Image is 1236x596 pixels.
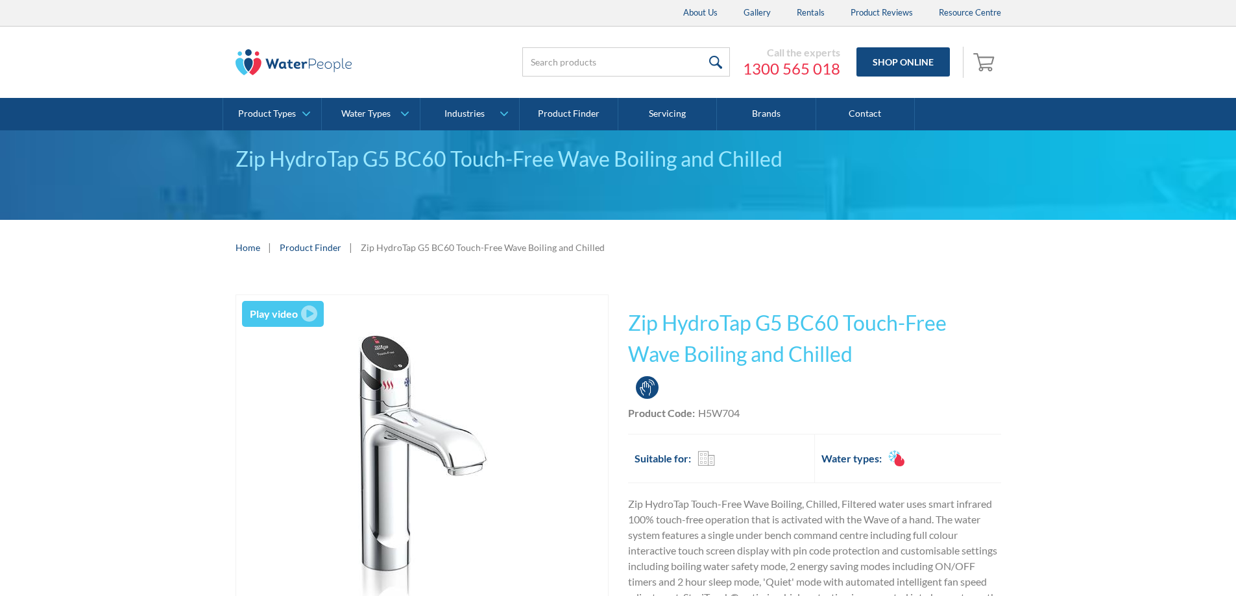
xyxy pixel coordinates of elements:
strong: Product Code: [628,407,695,419]
a: Water Types [322,98,420,130]
a: open lightbox [242,301,324,327]
h2: Water types: [821,451,882,466]
div: Water Types [341,108,391,119]
div: H5W704 [698,405,740,421]
a: Home [236,241,260,254]
a: Servicing [618,98,717,130]
div: Zip HydroTap G5 BC60 Touch-Free Wave Boiling and Chilled [236,143,1001,174]
a: 1300 565 018 [743,59,840,78]
input: Search products [522,47,730,77]
a: Contact [816,98,915,130]
a: Product Finder [280,241,341,254]
img: shopping cart [973,51,998,72]
a: Shop Online [856,47,950,77]
div: | [348,239,354,255]
h1: Zip HydroTap G5 BC60 Touch-Free Wave Boiling and Chilled [628,307,1001,370]
a: Product Finder [520,98,618,130]
div: Zip HydroTap G5 BC60 Touch-Free Wave Boiling and Chilled [361,241,605,254]
div: Industries [444,108,485,119]
div: Call the experts [743,46,840,59]
h2: Suitable for: [635,451,691,466]
div: | [267,239,273,255]
a: Industries [420,98,518,130]
div: Play video [250,306,298,322]
a: Product Types [223,98,321,130]
a: Open cart [970,47,1001,78]
div: Product Types [238,108,296,119]
img: The Water People [236,49,352,75]
a: Brands [717,98,816,130]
